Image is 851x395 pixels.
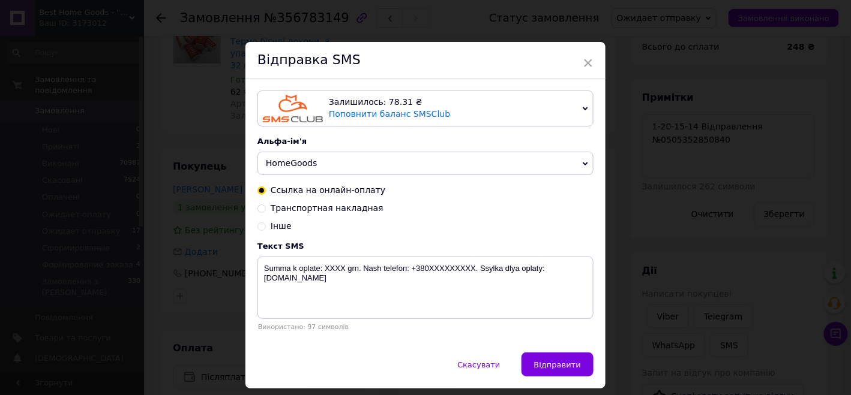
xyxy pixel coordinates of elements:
span: Транспортная накладная [271,203,383,213]
span: Альфа-ім'я [257,137,307,146]
div: Використано: 97 символів [257,323,594,331]
span: × [583,53,594,73]
button: Відправити [522,352,594,376]
div: Текст SMS [257,242,594,251]
span: Ссылка на онлайн-оплату [271,185,385,195]
div: Відправка SMS [245,42,606,79]
div: Залишилось: 78.31 ₴ [329,97,578,108]
span: Інше [271,221,292,231]
button: Скасувати [445,352,513,376]
a: Поповнити баланс SMSClub [329,109,450,119]
span: Скасувати [457,360,500,369]
span: HomeGoods [266,158,317,168]
textarea: Summa k oplate: XXXX grn. Nash telefon: +380XXXXXXXXX. Ssylka dlya oplaty: [DOMAIN_NAME] [257,257,594,319]
span: Відправити [534,360,581,369]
